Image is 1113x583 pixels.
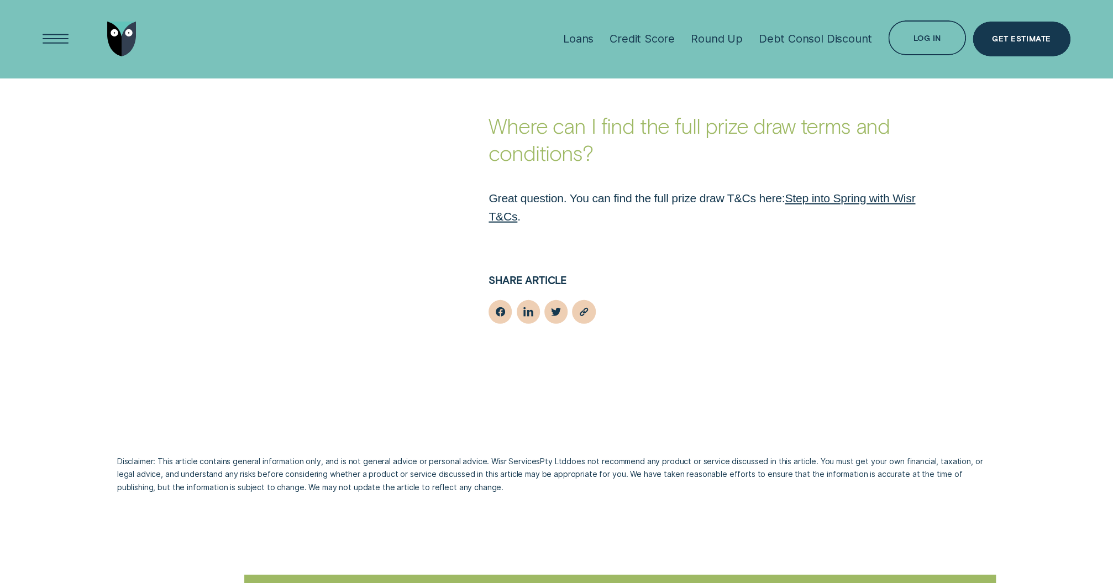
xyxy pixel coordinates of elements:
[888,20,966,55] button: Log in
[540,456,553,466] span: Pty
[555,456,567,466] span: L T D
[489,192,915,223] a: Step into Spring with Wisr T&Cs
[544,300,568,323] button: twitter
[610,32,675,45] div: Credit Score
[572,300,595,323] button: Copy URL: https://wisr.com.au/broker-blog/step-into-spring-with-wisr
[489,112,890,165] strong: Where can I find the full prize draw terms and conditions?
[489,274,921,300] h5: Share Article
[489,300,512,323] button: facebook
[107,22,136,56] img: Wisr
[563,32,594,45] div: Loans
[759,32,872,45] div: Debt Consol Discount
[38,22,73,56] button: Open Menu
[691,32,742,45] div: Round Up
[555,456,567,466] span: Ltd
[117,455,996,493] p: Disclaimer: This article contains general information only, and is not general advice or personal...
[540,456,553,466] span: P T Y
[517,300,540,323] button: linkedin
[489,190,921,226] p: Great question. You can find the full prize draw T&Cs here: .
[973,22,1070,56] a: Get Estimate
